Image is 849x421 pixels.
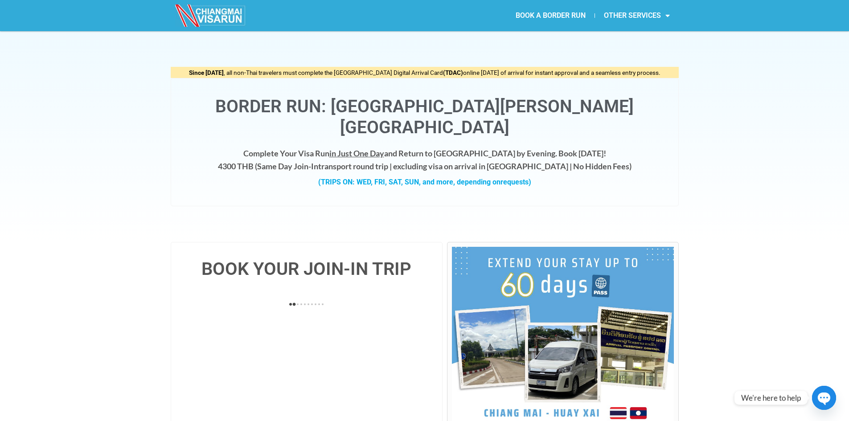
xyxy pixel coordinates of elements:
span: in Just One Day [329,148,384,158]
h4: Complete Your Visa Run and Return to [GEOGRAPHIC_DATA] by Evening. Book [DATE]! 4300 THB ( transp... [180,147,669,173]
nav: Menu [425,5,679,26]
a: BOOK A BORDER RUN [507,5,595,26]
span: requests) [500,178,531,186]
strong: (TDAC) [443,69,463,76]
span: , all non-Thai travelers must complete the [GEOGRAPHIC_DATA] Digital Arrival Card online [DATE] o... [189,69,660,76]
strong: Since [DATE] [189,69,224,76]
strong: Same Day Join-In [257,161,318,171]
strong: (TRIPS ON: WED, FRI, SAT, SUN, and more, depending on [318,178,531,186]
a: OTHER SERVICES [595,5,679,26]
h1: Border Run: [GEOGRAPHIC_DATA][PERSON_NAME][GEOGRAPHIC_DATA] [180,96,669,138]
h4: BOOK YOUR JOIN-IN TRIP [180,260,434,278]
